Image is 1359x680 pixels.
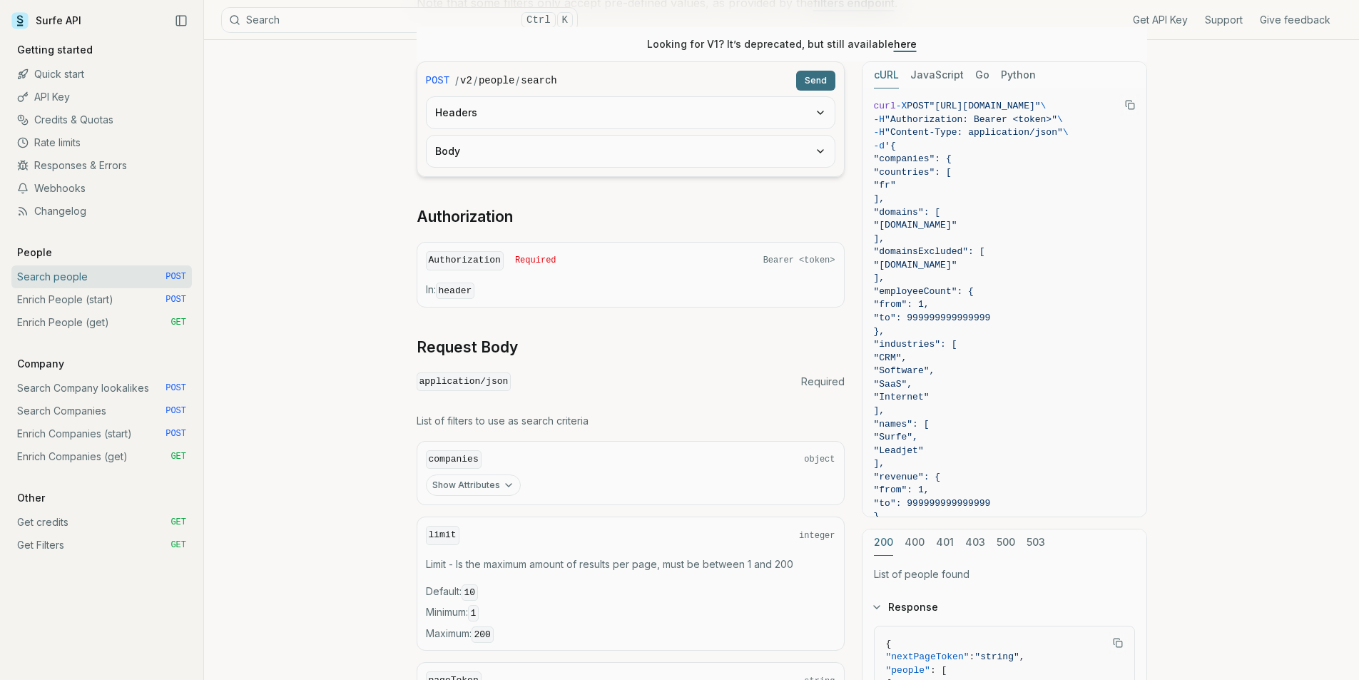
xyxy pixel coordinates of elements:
[874,326,885,337] span: },
[930,101,1041,111] span: "[URL][DOMAIN_NAME]"
[874,260,957,270] span: "[DOMAIN_NAME]"
[417,372,511,392] code: application/json
[11,10,81,31] a: Surfe API
[1001,62,1036,88] button: Python
[11,154,192,177] a: Responses & Errors
[11,445,192,468] a: Enrich Companies (get) GET
[874,313,991,323] span: "to": 999999999999999
[170,517,186,528] span: GET
[1205,13,1243,27] a: Support
[1133,13,1188,27] a: Get API Key
[647,37,917,51] p: Looking for V1? It’s deprecated, but still available
[1107,632,1129,654] button: Copy Text
[515,255,556,266] span: Required
[11,377,192,400] a: Search Company lookalikes POST
[417,338,518,357] a: Request Body
[874,273,885,283] span: ],
[874,286,974,297] span: "employeeCount": {
[11,108,192,131] a: Credits & Quotas
[886,651,969,662] span: "nextPageToken"
[166,428,186,440] span: POST
[874,511,880,522] span: }
[874,458,885,469] span: ],
[1019,651,1025,662] span: ,
[874,114,885,125] span: -H
[874,392,930,402] span: "Internet"
[11,357,70,371] p: Company
[11,131,192,154] a: Rate limits
[462,584,479,601] code: 10
[874,405,885,416] span: ],
[11,43,98,57] p: Getting started
[417,414,845,428] p: List of filters to use as search criteria
[474,73,477,88] span: /
[1027,529,1045,556] button: 503
[479,73,514,88] code: people
[11,311,192,334] a: Enrich People (get) GET
[874,180,896,191] span: "fr"
[1041,101,1047,111] span: \
[885,114,1057,125] span: "Authorization: Bearer <token>"
[874,432,918,442] span: "Surfe",
[886,639,892,649] span: {
[460,73,472,88] code: v2
[874,529,893,556] button: 200
[874,153,952,164] span: "companies": {
[468,605,479,621] code: 1
[874,472,941,482] span: "revenue": {
[11,200,192,223] a: Changelog
[426,626,835,642] span: Maximum :
[521,73,556,88] code: search
[11,491,51,505] p: Other
[874,193,885,204] span: ],
[874,339,957,350] span: "industries": [
[885,127,1063,138] span: "Content-Type: application/json"
[874,484,930,495] span: "from": 1,
[426,557,835,572] p: Limit - Is the maximum amount of results per page, must be between 1 and 200
[11,288,192,311] a: Enrich People (start) POST
[521,12,556,28] kbd: Ctrl
[426,251,504,270] code: Authorization
[965,529,985,556] button: 403
[11,245,58,260] p: People
[905,529,925,556] button: 400
[11,400,192,422] a: Search Companies POST
[799,530,835,542] span: integer
[11,511,192,534] a: Get credits GET
[166,405,186,417] span: POST
[170,317,186,328] span: GET
[426,73,450,88] span: POST
[426,450,482,470] code: companies
[969,651,975,662] span: :
[796,71,835,91] button: Send
[426,526,459,545] code: limit
[874,246,985,257] span: "domainsExcluded": [
[426,605,835,621] span: Minimum :
[907,101,929,111] span: POST
[426,584,835,600] span: Default :
[170,539,186,551] span: GET
[426,475,521,496] button: Show Attributes
[975,62,989,88] button: Go
[874,127,885,138] span: -H
[874,352,907,363] span: "CRM",
[427,97,835,128] button: Headers
[455,73,459,88] span: /
[885,141,896,151] span: '{
[170,10,192,31] button: Collapse Sidebar
[874,167,952,178] span: "countries": [
[874,233,885,244] span: ],
[874,498,991,509] span: "to": 999999999999999
[1260,13,1330,27] a: Give feedback
[874,445,924,456] span: "Leadjet"
[874,220,957,230] span: "[DOMAIN_NAME]"
[11,422,192,445] a: Enrich Companies (start) POST
[874,365,935,376] span: "Software",
[426,283,835,298] p: In:
[874,141,885,151] span: -d
[804,454,835,465] span: object
[763,255,835,266] span: Bearer <token>
[874,101,896,111] span: curl
[11,534,192,557] a: Get Filters GET
[11,265,192,288] a: Search people POST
